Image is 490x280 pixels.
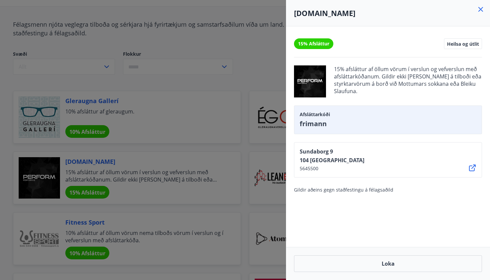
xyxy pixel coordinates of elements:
span: 15% Afsláttur [298,40,329,47]
span: frimann [300,119,476,128]
span: Sundaborg 9 [300,148,364,155]
span: Afsláttarkóði [300,111,476,118]
span: 5645500 [300,165,364,172]
button: Loka [294,255,482,272]
span: 15% afsláttur af öllum vörum í verslun og vefverslun með afsláttarkóðanum. Gildir ekki [PERSON_NA... [334,65,482,97]
h4: [DOMAIN_NAME] [294,8,482,18]
span: 104 [GEOGRAPHIC_DATA] [300,157,364,164]
span: Gildir aðeins gegn staðfestingu á félagsaðild [294,187,393,193]
span: Heilsa og útlit [447,41,479,47]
